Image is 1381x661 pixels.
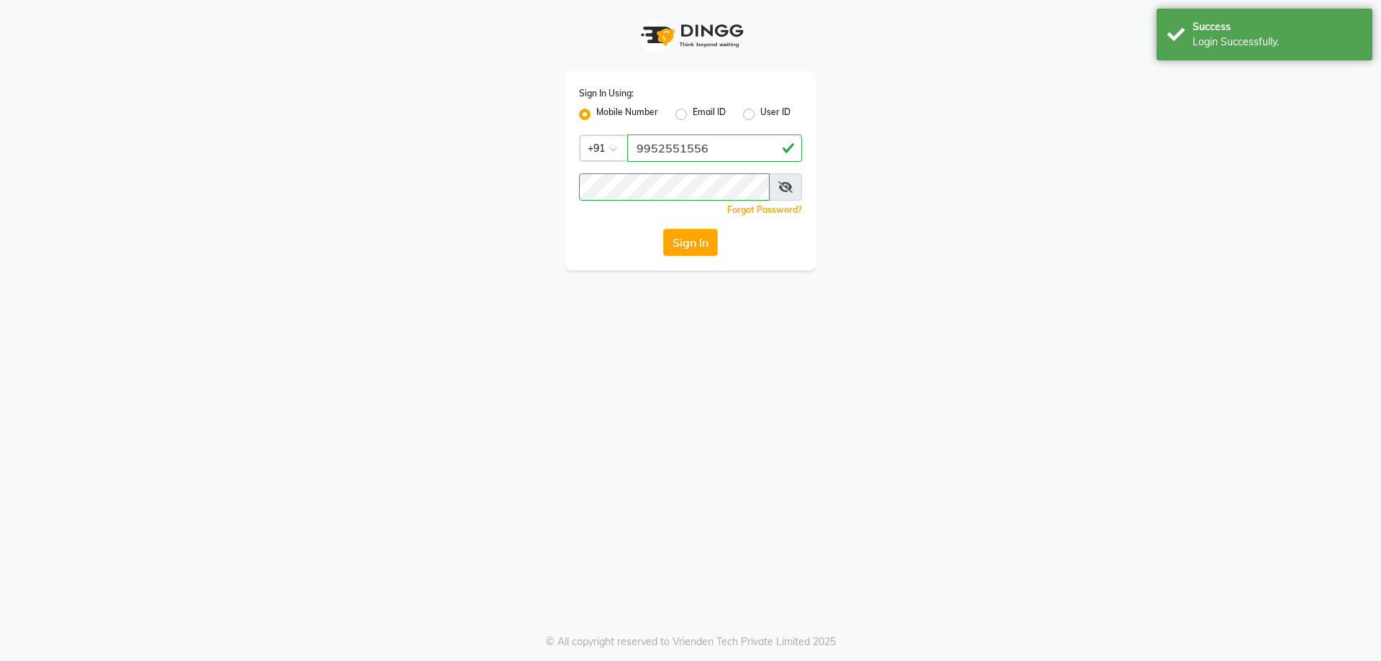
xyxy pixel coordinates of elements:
div: Success [1193,19,1362,35]
input: Username [579,173,770,201]
a: Forgot Password? [727,204,802,215]
label: Sign In Using: [579,87,634,100]
label: Email ID [693,106,726,123]
button: Sign In [663,229,718,256]
label: Mobile Number [596,106,658,123]
input: Username [627,135,802,162]
img: logo1.svg [633,14,748,57]
label: User ID [760,106,790,123]
div: Login Successfully. [1193,35,1362,50]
